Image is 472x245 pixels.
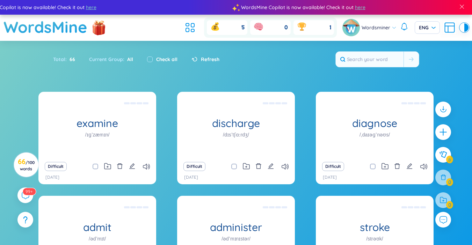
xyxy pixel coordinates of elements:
button: Difficult [45,162,67,171]
label: Check all [156,55,177,63]
h1: admit [38,221,156,233]
button: delete [394,162,400,171]
span: here [86,3,96,11]
h1: stroke [316,221,434,233]
span: plus [439,128,448,136]
h1: discharge [177,117,295,129]
button: edit [268,162,274,171]
h1: examine [38,117,156,129]
span: edit [406,163,413,169]
span: 0 [284,24,288,31]
h1: diagnose [316,117,434,129]
h1: /ˌdaɪəɡˈnəʊs/ [360,131,390,138]
h1: /ədˈmɪnɪstər/ [222,235,250,242]
span: delete [255,163,262,169]
div: Total : [53,52,82,67]
span: delete [117,163,123,169]
p: [DATE] [184,174,198,181]
div: Current Group : [82,52,140,67]
span: 66 [67,55,75,63]
sup: 591 [23,188,36,195]
p: [DATE] [323,174,337,181]
img: flashSalesIcon.a7f4f837.png [92,17,106,38]
span: delete [394,163,400,169]
span: Wordsminer [362,24,390,31]
span: edit [268,163,274,169]
button: Difficult [322,162,344,171]
h1: /ədˈmɪt/ [89,235,106,242]
input: Search your word [336,52,404,67]
h1: /strəʊk/ [366,235,383,242]
img: avatar [342,19,360,36]
span: ENG [419,24,436,31]
button: Difficult [183,162,205,171]
button: edit [406,162,413,171]
span: 1 [329,24,331,31]
h1: /ɪɡˈzæmɪn/ [85,131,110,138]
button: delete [117,162,123,171]
button: edit [129,162,135,171]
a: WordsMine [3,15,87,39]
p: [DATE] [45,174,59,181]
h3: 66 [18,159,35,171]
a: avatar [342,19,362,36]
h1: /dɪsˈtʃɑːrdʒ/ [223,131,249,138]
span: All [124,56,133,62]
span: edit [129,163,135,169]
span: 5 [241,24,245,31]
h1: administer [177,221,295,233]
span: Refresh [201,55,219,63]
span: here [355,3,365,11]
span: / 100 words [20,160,35,171]
button: delete [255,162,262,171]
